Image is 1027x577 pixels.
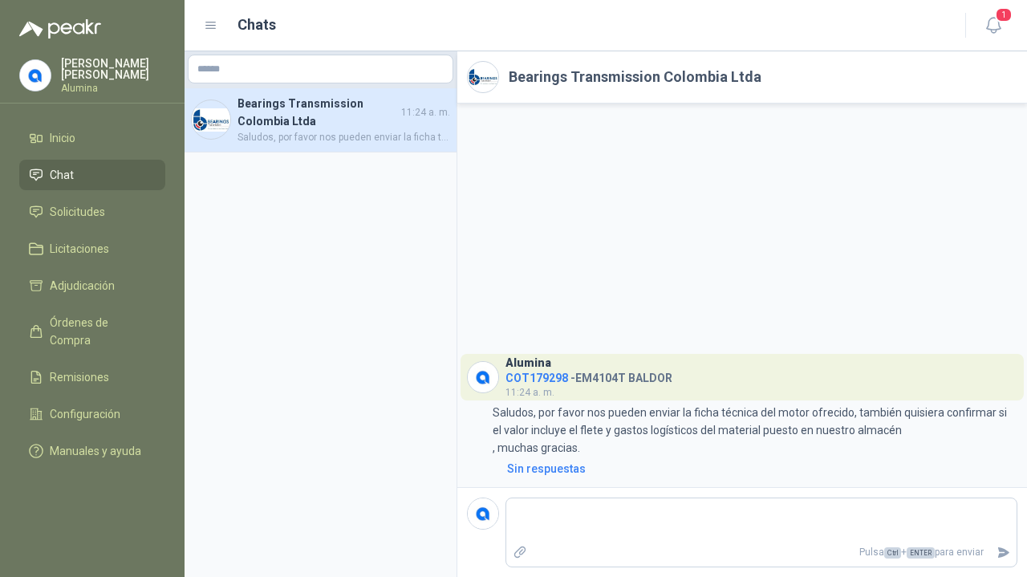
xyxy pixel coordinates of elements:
h4: Bearings Transmission Colombia Ltda [237,95,398,130]
a: Solicitudes [19,197,165,227]
a: Órdenes de Compra [19,307,165,356]
a: Sin respuestas [504,460,1017,477]
span: Licitaciones [50,240,109,258]
span: Ctrl [884,547,901,559]
img: Company Logo [468,62,498,92]
img: Company Logo [468,498,498,529]
img: Company Logo [468,362,498,392]
img: Company Logo [20,60,51,91]
span: ENTER [907,547,935,559]
a: Chat [19,160,165,190]
span: Órdenes de Compra [50,314,150,349]
span: Solicitudes [50,203,105,221]
p: Pulsa + para enviar [534,538,991,567]
a: Adjudicación [19,270,165,301]
span: COT179298 [505,372,568,384]
span: Manuales y ayuda [50,442,141,460]
img: Company Logo [192,100,230,139]
a: Inicio [19,123,165,153]
a: Company LogoBearings Transmission Colombia Ltda11:24 a. m.Saludos, por favor nos pueden enviar la... [185,88,457,152]
span: Inicio [50,129,75,147]
button: Enviar [990,538,1017,567]
h1: Chats [237,14,276,36]
p: Saludos, por favor nos pueden enviar la ficha técnica del motor ofrecido, también quisiera confir... [493,404,1017,457]
a: Configuración [19,399,165,429]
div: Sin respuestas [507,460,586,477]
span: Remisiones [50,368,109,386]
span: 11:24 a. m. [505,387,554,398]
h2: Bearings Transmission Colombia Ltda [509,66,761,88]
a: Remisiones [19,362,165,392]
button: 1 [979,11,1008,40]
h4: - EM4104T BALDOR [505,368,672,383]
span: 11:24 a. m. [401,105,450,120]
span: Adjudicación [50,277,115,295]
p: [PERSON_NAME] [PERSON_NAME] [61,58,165,80]
h3: Alumina [505,359,551,368]
img: Logo peakr [19,19,101,39]
span: Chat [50,166,74,184]
label: Adjuntar archivos [506,538,534,567]
span: 1 [995,7,1013,22]
span: Configuración [50,405,120,423]
a: Manuales y ayuda [19,436,165,466]
span: Saludos, por favor nos pueden enviar la ficha técnica del motor ofrecido, también quisiera confir... [237,130,450,145]
a: Licitaciones [19,234,165,264]
p: Alumina [61,83,165,93]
